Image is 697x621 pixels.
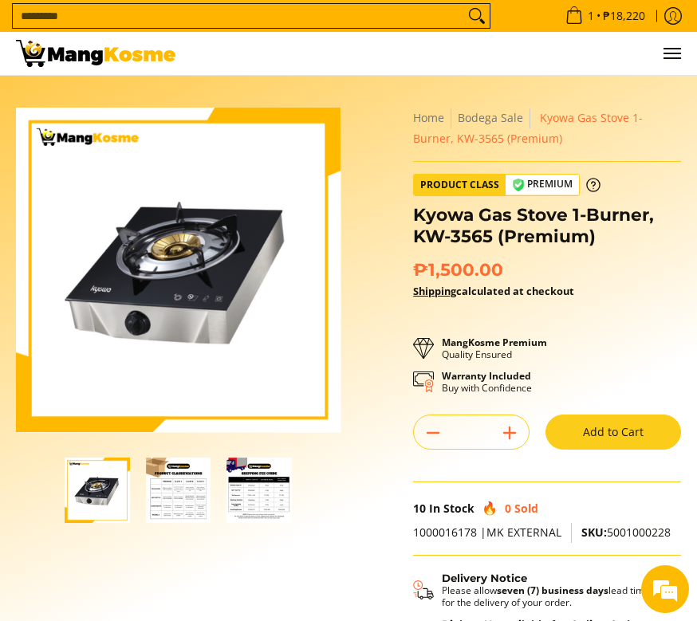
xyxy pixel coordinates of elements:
p: Buy with Confidence [442,370,532,394]
span: ₱1,500.00 [413,259,503,281]
a: Bodega Sale [458,110,523,125]
span: Kyowa Gas Stove 1-Burner, KW-3565 (Premium) [413,110,643,146]
strong: calculated at checkout [413,284,574,298]
nav: Breadcrumbs [413,108,681,149]
img: kyowa-tempered-glass-single-gas-burner-full-view-mang-kosme [16,108,341,432]
span: SKU: [581,525,607,540]
a: Shipping [413,284,456,298]
button: Add [490,420,529,446]
strong: Delivery Notice [442,572,527,584]
h1: Kyowa Gas Stove 1-Burner, KW-3565 (Premium) [413,204,681,247]
span: In Stock [429,501,475,516]
strong: MangKosme Premium [442,336,547,349]
img: Kyowa Gas Stove 1-Burner, KW-3565 (Premium)-2 [146,458,211,523]
img: kyowa-tempered-glass-single-gas-burner-full-view-mang-kosme [65,458,130,523]
strong: seven (7) business days [497,584,608,597]
p: Quality Ensured [442,336,547,360]
nav: Main Menu [191,32,681,75]
strong: Warranty Included [442,369,531,383]
button: Add to Cart [545,415,681,450]
button: Search [464,4,490,28]
img: Kyowa Gas Stove 1-Burner, KW-3565 (Premium)-3 [226,458,292,523]
p: Please allow lead time for the delivery of your order. [442,584,665,608]
button: Subtract [414,420,452,446]
span: 10 [413,501,426,516]
button: Menu [662,32,681,75]
span: Premium [506,175,579,195]
span: Sold [514,501,538,516]
img: premium-badge-icon.webp [512,179,525,191]
button: Shipping & Delivery [413,572,665,609]
span: Product Class [414,175,506,195]
span: 0 [505,501,511,516]
span: • [561,7,650,25]
span: 1 [585,10,597,22]
a: Home [413,110,444,125]
span: 1000016178 |MK EXTERNAL [413,525,561,540]
span: ₱18,220 [601,10,648,22]
span: 5001000228 [581,525,671,540]
ul: Customer Navigation [191,32,681,75]
a: Product Class Premium [413,174,601,196]
img: Kyowa Single-Burner Gas Stove Tempered Glass (Premium) l Mang Kosme [16,40,175,67]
